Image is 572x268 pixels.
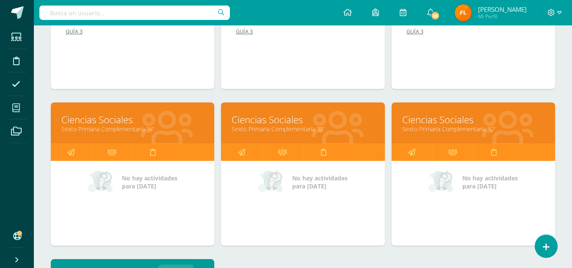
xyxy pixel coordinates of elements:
[478,13,527,20] span: Mi Perfil
[404,28,543,35] a: GUÍA 3
[292,174,348,190] span: No hay actividades para [DATE]
[258,169,286,195] img: no_activities_small.png
[478,5,527,14] span: [PERSON_NAME]
[428,169,456,195] img: no_activities_small.png
[61,113,204,126] a: Ciencias Sociales
[402,113,544,126] a: Ciencias Sociales
[455,4,472,21] img: 25f6e6797fd9adb8834a93e250faf539.png
[39,6,230,20] input: Busca un usuario...
[234,28,373,35] a: GUÍA 3
[232,125,374,133] a: Sexto Primaria Complementaria "B"
[402,125,544,133] a: Sexto Primaria Complementaria "C"
[64,28,202,35] a: GUÍA 3
[61,125,204,133] a: Sexto Primaria Complementaria "A"
[431,11,440,20] span: 56
[462,174,518,190] span: No hay actividades para [DATE]
[122,174,177,190] span: No hay actividades para [DATE]
[88,169,116,195] img: no_activities_small.png
[232,113,374,126] a: Ciencias Sociales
